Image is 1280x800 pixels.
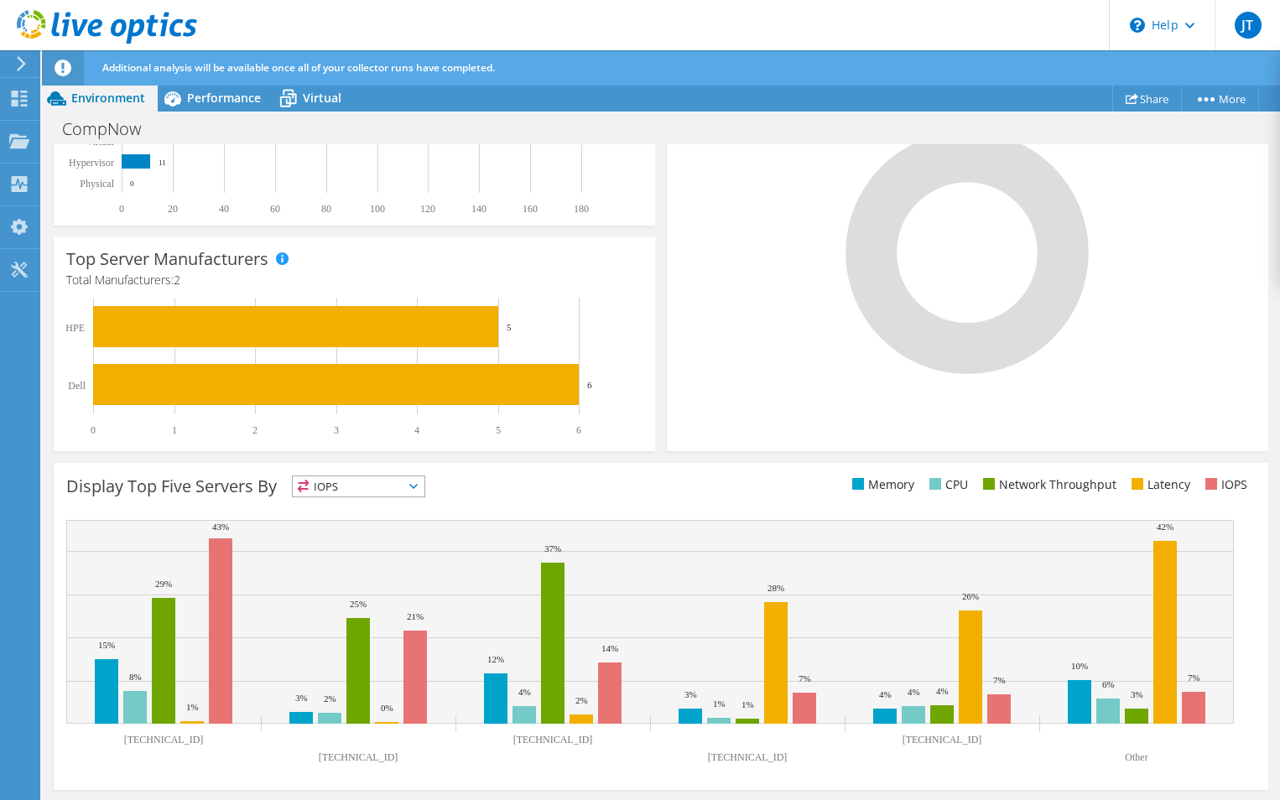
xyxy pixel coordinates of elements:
text: 4% [518,687,531,697]
text: 10% [1071,661,1088,671]
text: Other [1125,751,1147,763]
text: 100 [370,203,385,215]
text: 0 [130,179,134,188]
text: 43% [212,522,229,532]
a: Share [1112,86,1182,112]
text: 6 [576,424,581,436]
text: 3 [334,424,339,436]
li: IOPS [1201,475,1247,494]
li: CPU [925,475,968,494]
text: Dell [68,380,86,392]
text: [TECHNICAL_ID] [319,751,398,763]
text: 40 [219,203,229,215]
text: 180 [574,203,589,215]
text: 4% [908,687,920,697]
h1: CompNow [55,120,167,138]
text: 8% [129,672,142,682]
text: HPE [65,322,85,334]
text: 6% [1102,679,1115,689]
span: Environment [71,90,145,106]
a: More [1181,86,1259,112]
span: JT [1235,12,1262,39]
text: 7% [799,673,811,683]
text: 120 [420,203,435,215]
text: 14% [601,643,618,653]
text: 11 [159,158,166,167]
text: 0 [119,203,124,215]
text: 5 [507,322,512,332]
text: 21% [407,611,424,621]
text: 29% [155,579,172,589]
text: 42% [1157,522,1173,532]
text: 2% [324,694,336,704]
span: Performance [187,90,261,106]
text: [TECHNICAL_ID] [708,751,788,763]
text: 1% [741,699,754,709]
text: [TECHNICAL_ID] [124,734,204,745]
text: 25% [350,599,367,609]
text: 2 [252,424,258,436]
li: Latency [1127,475,1190,494]
text: 0 [91,424,96,436]
svg: \n [1130,18,1145,33]
text: 2% [575,695,588,705]
text: 60 [270,203,280,215]
text: 4% [936,686,949,696]
text: 0% [381,703,393,713]
li: Network Throughput [979,475,1116,494]
text: 26% [962,591,979,601]
text: 6 [587,380,592,390]
text: 7% [1188,673,1200,683]
text: 4% [879,689,892,699]
span: Additional analysis will be available once all of your collector runs have completed. [102,60,495,75]
text: 3% [684,689,697,699]
text: 80 [321,203,331,215]
text: 28% [767,583,784,593]
text: Physical [80,178,114,190]
text: [TECHNICAL_ID] [513,734,593,745]
text: 140 [471,203,487,215]
span: 2 [174,272,180,288]
text: 3% [295,693,308,703]
text: 15% [98,640,115,650]
span: Virtual [303,90,341,106]
h3: Top Server Manufacturers [66,250,268,268]
h4: Total Manufacturers: [66,271,643,289]
text: 37% [544,543,561,553]
text: 160 [523,203,538,215]
li: Memory [848,475,914,494]
text: [TECHNICAL_ID] [903,734,982,745]
text: 20 [168,203,178,215]
text: 1% [713,699,726,709]
span: IOPS [293,476,424,496]
text: Hypervisor [69,157,114,169]
text: 4 [414,424,419,436]
text: 7% [993,675,1006,685]
text: 12% [487,654,504,664]
text: 1% [186,702,199,712]
text: 1 [172,424,177,436]
text: 3% [1131,689,1143,699]
text: 5 [496,424,501,436]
